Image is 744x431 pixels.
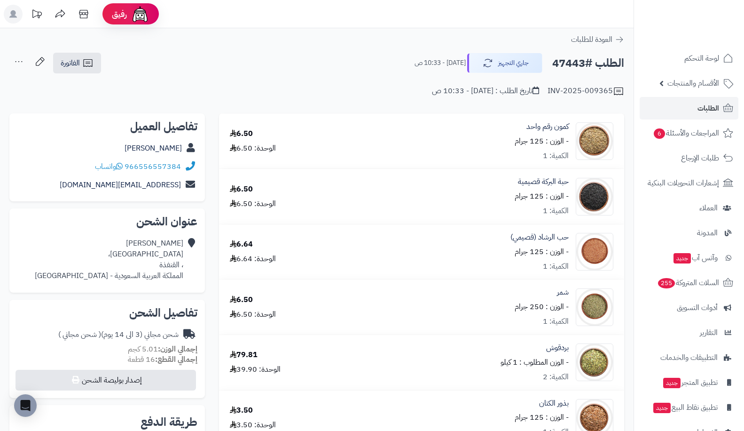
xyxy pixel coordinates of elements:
span: ( شحن مجاني ) [58,329,101,340]
span: الأقسام والمنتجات [667,77,719,90]
a: حبة البركة قصيمية [518,176,569,187]
a: واتساب [95,161,123,172]
img: black%20caraway-90x90.jpg [576,178,613,215]
small: - الوزن : 250 جرام [515,301,569,312]
div: [PERSON_NAME] [GEOGRAPHIC_DATA]، ، القنفذة المملكة العربية السعودية - [GEOGRAPHIC_DATA] [35,238,183,281]
small: - الوزن : 125 جرام [515,246,569,257]
img: 1628193890-Fennel-90x90.jpg [576,288,613,326]
img: 1628195064-Marjoram-90x90.jpg [576,343,613,381]
div: الوحدة: 6.50 [230,199,276,209]
div: 79.81 [230,350,258,360]
h2: عنوان الشحن [17,216,197,227]
button: جاري التجهيز [467,53,542,73]
a: بردقوش [546,343,569,353]
div: الوحدة: 3.50 [230,420,276,431]
div: الكمية: 1 [543,316,569,327]
div: الوحدة: 6.50 [230,143,276,154]
div: 6.50 [230,184,253,195]
div: الوحدة: 39.90 [230,364,281,375]
span: العملاء [699,201,718,215]
small: 16 قطعة [128,354,197,365]
div: 6.64 [230,239,253,250]
small: - الوزن المطلوب : 1 كيلو [501,357,569,368]
div: الوحدة: 6.50 [230,309,276,320]
a: طلبات الإرجاع [640,147,738,169]
span: الفاتورة [61,57,80,69]
a: 966556557384 [125,161,181,172]
img: logo-2.png [680,21,735,40]
span: رفيق [112,8,127,20]
h2: الطلب #47443 [552,54,624,73]
div: تاريخ الطلب : [DATE] - 10:33 ص [432,86,539,96]
div: Open Intercom Messenger [14,394,37,417]
span: جديد [674,253,691,263]
div: شحن مجاني (3 الى 14 يوم) [58,329,179,340]
a: الطلبات [640,97,738,120]
small: - الوزن : 125 جرام [515,136,569,147]
a: العودة للطلبات [571,34,624,45]
a: وآتس آبجديد [640,247,738,269]
span: إشعارات التحويلات البنكية [648,176,719,190]
a: لوحة التحكم [640,47,738,70]
button: إصدار بوليصة الشحن [16,370,196,391]
span: أدوات التسويق [677,301,718,314]
small: - الوزن : 125 جرام [515,191,569,202]
a: المراجعات والأسئلة6 [640,122,738,144]
a: [PERSON_NAME] [125,143,182,154]
a: بذور الكتان [539,398,569,409]
span: التطبيقات والخدمات [660,351,718,364]
a: أدوات التسويق [640,296,738,319]
a: تحديثات المنصة [25,5,48,26]
small: 5.01 كجم [128,343,197,355]
img: Cumin-90x90.jpg [576,122,613,160]
div: INV-2025-009365 [548,86,624,97]
a: إشعارات التحويلات البنكية [640,172,738,194]
a: [EMAIL_ADDRESS][DOMAIN_NAME] [60,179,181,191]
div: 6.50 [230,128,253,139]
span: السلات المتروكة [657,276,719,289]
small: [DATE] - 10:33 ص [415,58,466,68]
a: تطبيق المتجرجديد [640,371,738,394]
strong: إجمالي الوزن: [158,343,197,355]
a: العملاء [640,197,738,219]
a: حب الرشاد (قصيمي) [510,232,569,243]
a: التقارير [640,321,738,344]
h2: طريقة الدفع [141,416,197,428]
h2: تفاصيل الشحن [17,307,197,319]
div: الكمية: 1 [543,261,569,272]
span: طلبات الإرجاع [681,152,719,165]
span: لوحة التحكم [684,52,719,65]
span: تطبيق المتجر [662,376,718,389]
span: الطلبات [697,102,719,115]
h2: تفاصيل العميل [17,121,197,132]
a: المدونة [640,222,738,244]
a: تطبيق نقاط البيعجديد [640,396,738,419]
div: 6.50 [230,295,253,305]
a: الفاتورة [53,53,101,73]
span: 255 [658,278,675,289]
span: جديد [653,403,671,413]
span: المراجعات والأسئلة [653,127,719,140]
span: تطبيق نقاط البيع [652,401,718,414]
img: ai-face.png [131,5,149,24]
span: التقارير [700,326,718,339]
a: السلات المتروكة255 [640,271,738,294]
span: المدونة [697,226,718,239]
a: التطبيقات والخدمات [640,346,738,369]
small: - الوزن : 125 جرام [515,412,569,423]
span: العودة للطلبات [571,34,612,45]
strong: إجمالي القطع: [155,354,197,365]
span: وآتس آب [673,251,718,264]
span: جديد [663,378,681,388]
div: الوحدة: 6.64 [230,254,276,264]
a: كمون رقم واحد [526,121,569,132]
div: الكمية: 2 [543,372,569,383]
div: الكمية: 1 [543,206,569,216]
div: 3.50 [230,405,253,416]
a: شمر [557,287,569,298]
img: 1628192660-Cress-90x90.jpg [576,233,613,271]
span: 6 [654,128,666,139]
div: الكمية: 1 [543,151,569,161]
